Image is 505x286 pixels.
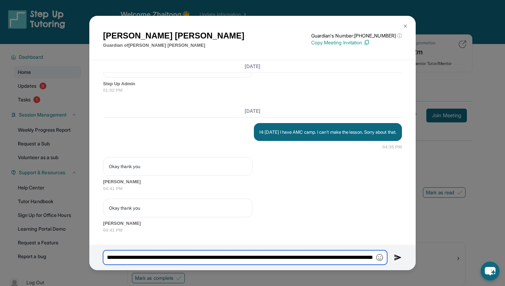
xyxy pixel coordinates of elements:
[103,80,402,87] span: Step Up Admin
[397,32,402,39] span: ⓘ
[109,163,247,170] p: Okay thank you
[109,205,247,211] p: Okay thank you
[103,63,402,70] h3: [DATE]
[103,87,402,94] span: 01:02 PM
[382,144,402,151] span: 04:35 PM
[259,129,396,135] p: Hi [DATE] I have AMC camp. I can't make the lesson. Sorry about that.
[103,108,402,114] h3: [DATE]
[103,220,402,227] span: [PERSON_NAME]
[103,30,244,42] h1: [PERSON_NAME] [PERSON_NAME]
[394,253,402,262] img: Send icon
[103,178,402,185] span: [PERSON_NAME]
[311,32,402,39] p: Guardian's Number: [PHONE_NUMBER]
[103,185,402,192] span: 04:41 PM
[403,23,408,29] img: Close Icon
[103,42,244,49] p: Guardian of [PERSON_NAME] [PERSON_NAME]
[481,262,500,280] button: chat-button
[311,39,402,46] p: Copy Meeting Invitation
[376,254,383,261] img: Emoji
[363,40,370,46] img: Copy Icon
[103,227,402,234] span: 04:41 PM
